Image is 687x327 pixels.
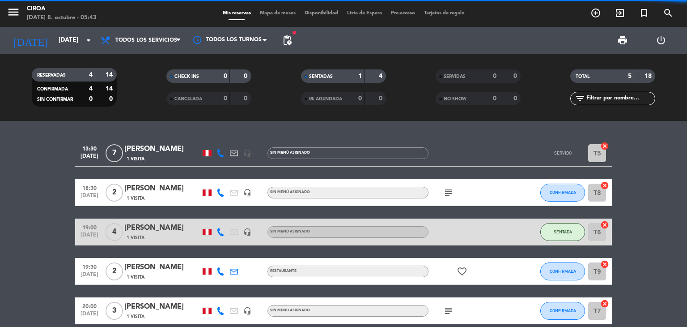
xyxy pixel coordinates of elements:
div: [DATE] 8. octubre - 05:43 [27,13,97,22]
span: 20:00 [78,301,101,311]
span: print [617,35,628,46]
i: exit_to_app [615,8,625,18]
span: NO SHOW [444,97,466,101]
span: Todos los servicios [115,37,177,43]
button: SERVIDO [540,144,585,162]
span: Restaurante [270,269,297,273]
span: 18:30 [78,182,101,193]
span: [DATE] [78,232,101,242]
span: [DATE] [78,153,101,163]
i: headset_mic [243,228,251,236]
span: pending_actions [282,35,293,46]
strong: 18 [645,73,653,79]
span: 1 Visita [127,195,144,202]
span: CONFIRMADA [37,87,68,91]
span: CANCELADA [174,97,202,101]
i: arrow_drop_down [83,35,94,46]
i: search [663,8,674,18]
input: Filtrar por nombre... [585,94,655,103]
span: Sin menú asignado [270,151,310,155]
span: 19:00 [78,222,101,232]
strong: 0 [109,96,114,102]
span: 3 [106,302,123,320]
span: 1 Visita [127,155,144,163]
span: SERVIDO [554,151,572,155]
strong: 4 [89,72,93,78]
span: 4 [106,223,123,241]
span: 1 Visita [127,274,144,281]
span: TOTAL [576,74,589,79]
span: Pre-acceso [386,11,420,16]
button: SENTADA [540,223,585,241]
button: menu [7,5,20,22]
div: CIRQA [27,4,97,13]
strong: 1 [358,73,362,79]
span: fiber_manual_record [292,30,297,35]
div: [PERSON_NAME] [124,143,200,155]
span: CONFIRMADA [550,308,576,313]
i: filter_list [575,93,585,104]
strong: 0 [224,95,227,102]
strong: 0 [244,73,249,79]
strong: 4 [89,86,93,92]
span: SENTADA [554,229,572,234]
div: LOG OUT [642,27,680,54]
span: 2 [106,262,123,280]
strong: 14 [106,86,114,92]
span: RESERVADAS [37,73,66,77]
span: CONFIRMADA [550,190,576,195]
span: CONFIRMADA [550,269,576,274]
i: subject [443,187,454,198]
div: [PERSON_NAME] [124,183,200,194]
span: CHECK INS [174,74,199,79]
strong: 0 [493,73,496,79]
strong: 14 [106,72,114,78]
i: cancel [600,220,609,229]
strong: 5 [628,73,632,79]
span: SIN CONFIRMAR [37,97,73,102]
strong: 0 [493,95,496,102]
i: headset_mic [243,149,251,157]
span: Mapa de mesas [255,11,300,16]
strong: 0 [358,95,362,102]
i: [DATE] [7,30,54,50]
span: [DATE] [78,271,101,282]
i: cancel [600,142,609,151]
i: cancel [600,299,609,308]
i: menu [7,5,20,19]
span: RE AGENDADA [309,97,342,101]
i: add_circle_outline [590,8,601,18]
i: cancel [600,181,609,190]
i: subject [443,305,454,316]
strong: 0 [513,95,519,102]
span: Mis reservas [218,11,255,16]
strong: 0 [89,96,93,102]
button: CONFIRMADA [540,302,585,320]
button: CONFIRMADA [540,184,585,202]
span: 2 [106,184,123,202]
div: [PERSON_NAME] [124,301,200,313]
strong: 0 [224,73,227,79]
span: [DATE] [78,193,101,203]
i: favorite_border [457,266,467,277]
i: power_settings_new [656,35,666,46]
span: Lista de Espera [343,11,386,16]
span: 1 Visita [127,234,144,241]
button: CONFIRMADA [540,262,585,280]
span: Disponibilidad [300,11,343,16]
i: cancel [600,260,609,269]
span: Sin menú asignado [270,309,310,312]
span: 13:30 [78,143,101,153]
span: SERVIDAS [444,74,466,79]
span: SENTADAS [309,74,333,79]
strong: 0 [379,95,384,102]
span: 7 [106,144,123,162]
span: [DATE] [78,311,101,321]
span: Sin menú asignado [270,190,310,194]
strong: 4 [379,73,384,79]
div: [PERSON_NAME] [124,262,200,273]
strong: 0 [513,73,519,79]
span: 1 Visita [127,313,144,320]
i: headset_mic [243,307,251,315]
i: turned_in_not [639,8,649,18]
